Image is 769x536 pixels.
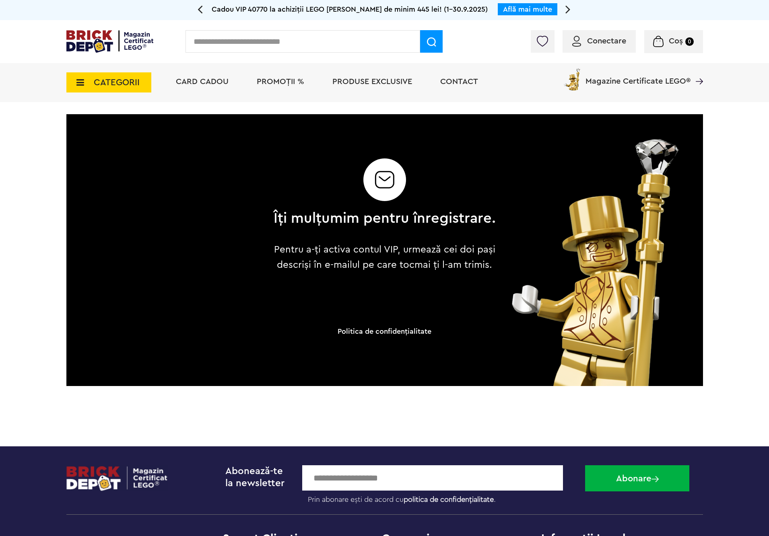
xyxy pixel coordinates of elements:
img: footerlogo [66,465,168,491]
img: Abonare [651,476,659,482]
a: Card Cadou [176,78,229,86]
button: Abonare [585,465,689,491]
span: Conectare [587,37,626,45]
span: Magazine Certificate LEGO® [586,67,691,85]
a: politica de confidențialitate [404,496,494,503]
label: Prin abonare ești de acord cu . [302,491,579,504]
a: Magazine Certificate LEGO® [691,67,703,75]
a: Contact [440,78,478,86]
span: Cadou VIP 40770 la achiziții LEGO [PERSON_NAME] de minim 445 lei! (1-30.9.2025) [212,6,488,13]
a: Produse exclusive [332,78,412,86]
a: Conectare [572,37,626,45]
small: 0 [685,37,694,46]
span: Coș [669,37,683,45]
h2: Îți mulțumim pentru înregistrare. [273,211,496,226]
p: Pentru a-ți activa contul VIP, urmează cei doi pași descriși în e-mailul pe care tocmai ți l-am t... [267,242,502,273]
a: Politica de confidenţialitate [338,328,431,335]
a: Află mai multe [503,6,552,13]
span: Abonează-te la newsletter [225,466,285,488]
a: PROMOȚII % [257,78,304,86]
span: CATEGORII [94,78,140,87]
